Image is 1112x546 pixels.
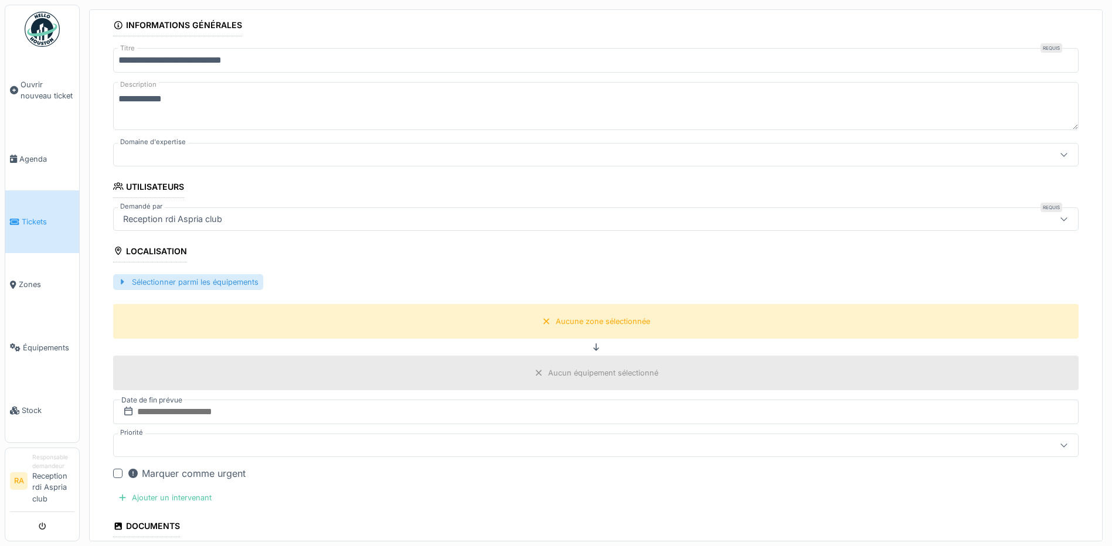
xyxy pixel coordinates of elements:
[19,153,74,165] span: Agenda
[113,490,216,506] div: Ajouter un intervenant
[118,202,165,211] label: Demandé par
[5,379,79,442] a: Stock
[10,472,28,490] li: RA
[548,367,658,378] div: Aucun équipement sélectionné
[32,453,74,509] li: Reception rdi Aspria club
[1040,203,1062,212] div: Requis
[118,428,145,438] label: Priorité
[118,77,159,92] label: Description
[120,394,183,407] label: Date de fin prévue
[1040,43,1062,53] div: Requis
[21,79,74,101] span: Ouvrir nouveau ticket
[118,43,137,53] label: Titre
[10,453,74,512] a: RA Responsable demandeurReception rdi Aspria club
[118,137,188,147] label: Domaine d'expertise
[5,190,79,253] a: Tickets
[113,178,184,198] div: Utilisateurs
[113,16,242,36] div: Informations générales
[19,279,74,290] span: Zones
[113,274,263,290] div: Sélectionner parmi les équipements
[113,517,180,537] div: Documents
[5,253,79,316] a: Zones
[5,128,79,190] a: Agenda
[118,213,227,226] div: Reception rdi Aspria club
[113,243,187,262] div: Localisation
[23,342,74,353] span: Équipements
[5,316,79,379] a: Équipements
[5,53,79,128] a: Ouvrir nouveau ticket
[127,466,246,480] div: Marquer comme urgent
[25,12,60,47] img: Badge_color-CXgf-gQk.svg
[22,216,74,227] span: Tickets
[22,405,74,416] span: Stock
[32,453,74,471] div: Responsable demandeur
[556,316,650,327] div: Aucune zone sélectionnée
